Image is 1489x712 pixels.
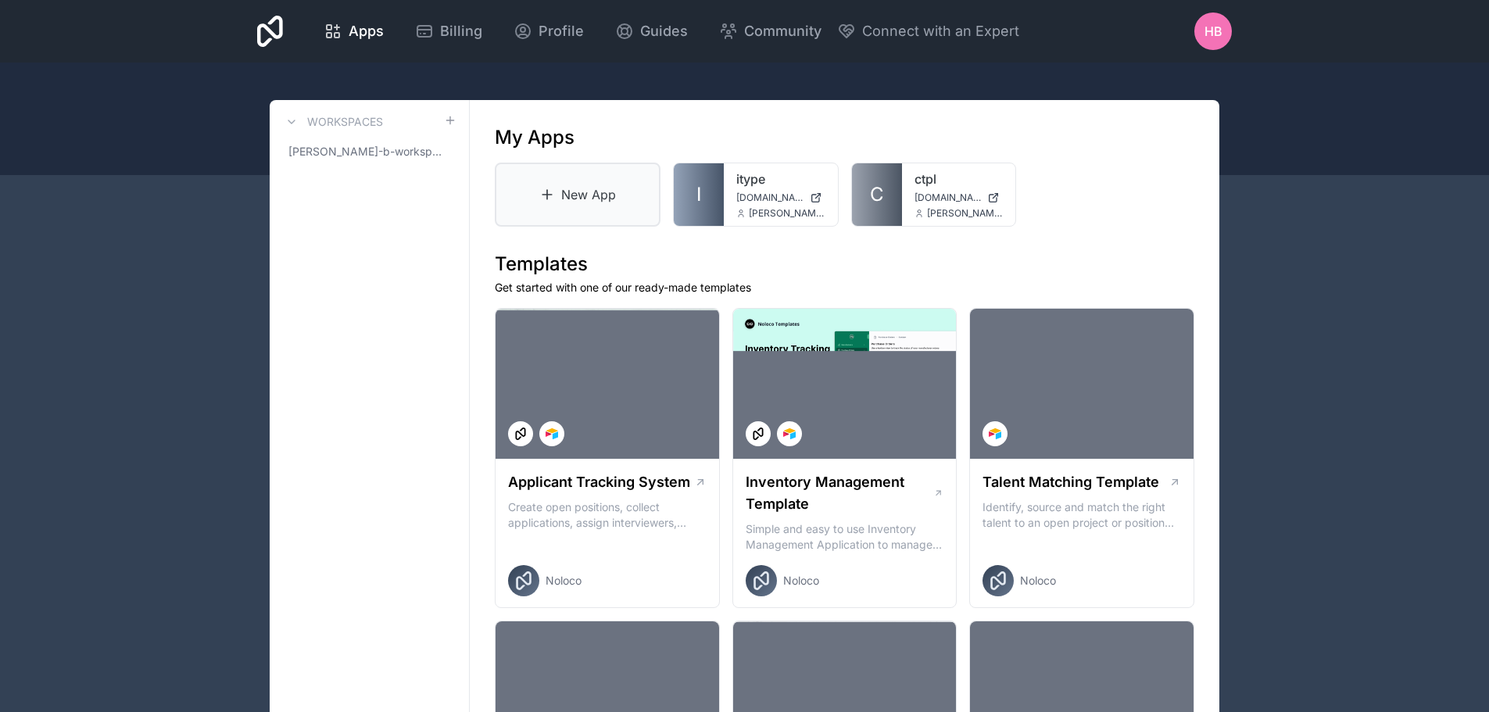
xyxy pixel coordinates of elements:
span: [PERSON_NAME]-b-workspace [288,144,444,159]
span: HB [1204,22,1222,41]
p: Create open positions, collect applications, assign interviewers, centralise candidate feedback a... [508,499,707,531]
a: I [674,163,724,226]
span: [PERSON_NAME][EMAIL_ADDRESS][DOMAIN_NAME] [927,207,1004,220]
span: Noloco [1020,573,1056,589]
a: Guides [603,14,700,48]
h1: My Apps [495,125,574,150]
span: Connect with an Expert [862,20,1019,42]
span: I [696,182,701,207]
p: Identify, source and match the right talent to an open project or position with our Talent Matchi... [983,499,1181,531]
h3: Workspaces [307,114,383,130]
span: Noloco [546,573,582,589]
span: C [870,182,884,207]
a: Community [707,14,834,48]
p: Simple and easy to use Inventory Management Application to manage your stock, orders and Manufact... [746,521,944,553]
span: Noloco [783,573,819,589]
a: C [852,163,902,226]
a: [PERSON_NAME]-b-workspace [282,138,456,166]
a: [DOMAIN_NAME] [736,191,825,204]
a: itype [736,170,825,188]
a: [DOMAIN_NAME] [915,191,1004,204]
h1: Templates [495,252,1194,277]
span: [PERSON_NAME][EMAIL_ADDRESS][DOMAIN_NAME] [749,207,825,220]
a: New App [495,163,660,227]
a: Workspaces [282,113,383,131]
h1: Inventory Management Template [746,471,933,515]
span: Profile [539,20,584,42]
h1: Applicant Tracking System [508,471,690,493]
img: Airtable Logo [989,428,1001,440]
a: Profile [501,14,596,48]
a: ctpl [915,170,1004,188]
span: Apps [349,20,384,42]
span: [DOMAIN_NAME] [736,191,804,204]
button: Connect with an Expert [837,20,1019,42]
a: Apps [311,14,396,48]
img: Airtable Logo [546,428,558,440]
span: Billing [440,20,482,42]
span: Community [744,20,821,42]
span: Guides [640,20,688,42]
img: Airtable Logo [783,428,796,440]
a: Billing [403,14,495,48]
h1: Talent Matching Template [983,471,1159,493]
p: Get started with one of our ready-made templates [495,280,1194,295]
span: [DOMAIN_NAME] [915,191,982,204]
